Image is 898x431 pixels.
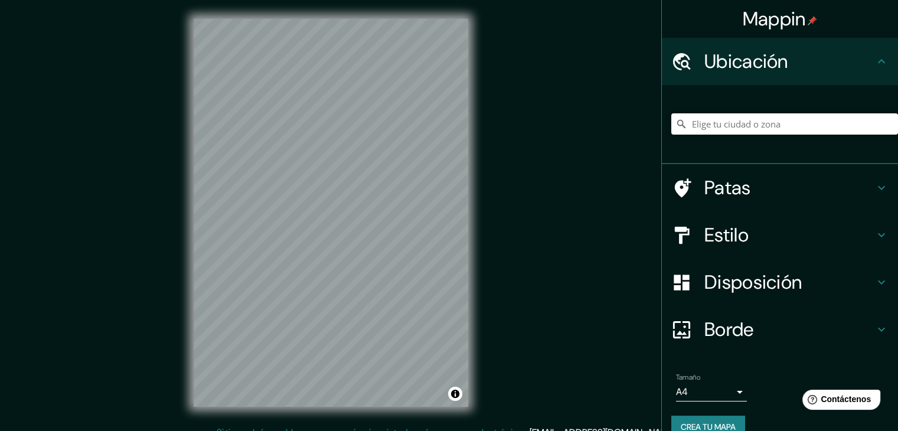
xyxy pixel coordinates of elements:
button: Activar o desactivar atribución [448,387,462,401]
div: Patas [662,164,898,211]
img: pin-icon.png [808,16,817,25]
div: Estilo [662,211,898,259]
div: Disposición [662,259,898,306]
div: Borde [662,306,898,353]
font: Patas [704,175,751,200]
font: Ubicación [704,49,788,74]
font: Mappin [743,6,806,31]
font: Tamaño [676,373,700,382]
input: Elige tu ciudad o zona [671,113,898,135]
font: Estilo [704,223,749,247]
canvas: Mapa [194,19,468,407]
div: A4 [676,383,747,401]
font: Borde [704,317,754,342]
font: Disposición [704,270,802,295]
div: Ubicación [662,38,898,85]
iframe: Lanzador de widgets de ayuda [793,385,885,418]
font: A4 [676,386,688,398]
